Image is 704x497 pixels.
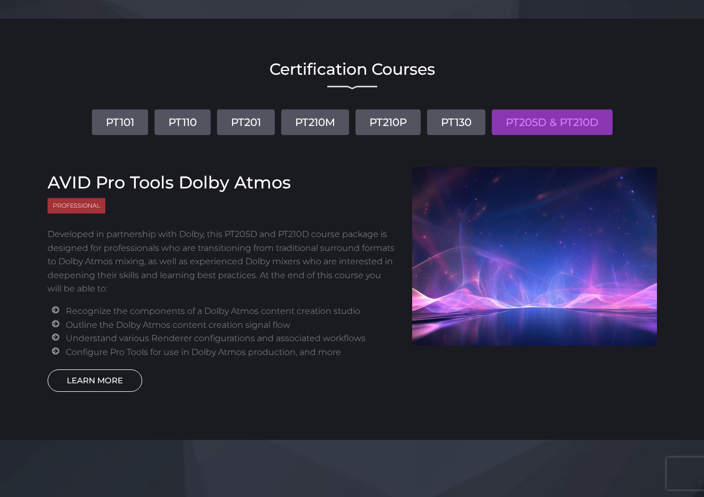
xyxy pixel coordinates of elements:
[412,167,657,346] img: AVID Pro Tools Dolby Atmos Course
[492,109,613,135] a: PT205D & PT210D
[66,345,396,359] li: Configure Pro Tools for use in Dolby Atmos production, and more
[427,109,485,135] a: PT130
[48,61,657,77] h2: Certification Courses
[217,109,275,135] a: PT201
[154,109,211,135] a: PT110
[48,172,397,193] h3: AVID Pro Tools Dolby Atmos
[48,198,105,214] span: Professional
[281,109,349,135] a: PT210M
[355,109,421,135] a: PT210P
[66,332,396,345] li: Understand various Renderer configurations and associated workflows
[327,85,377,90] img: decorative line
[48,369,142,392] a: LEARN MORE
[48,227,397,296] p: Developed in partnership with Dolby, this PT205D and PT210D course package is designed for profes...
[66,318,396,332] li: Outline the Dolby Atmos content creation signal flow
[92,109,148,135] a: PT101
[66,304,396,318] li: Recognize the components of a Dolby Atmos content creation studio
